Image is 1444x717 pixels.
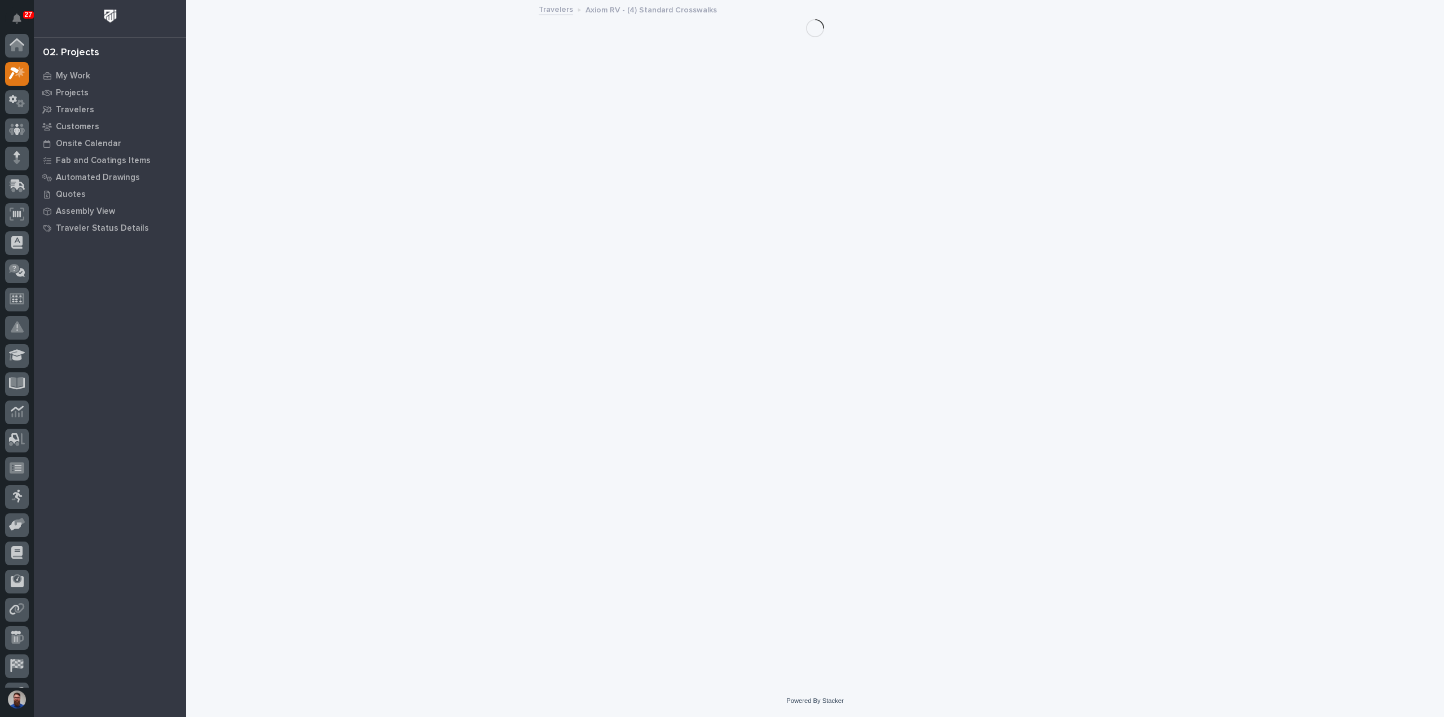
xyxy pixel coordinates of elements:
p: Customers [56,122,99,132]
button: Notifications [5,7,29,30]
p: Travelers [56,105,94,115]
p: Assembly View [56,206,115,217]
a: My Work [34,67,186,84]
div: Notifications27 [14,14,29,32]
a: Travelers [539,2,573,15]
p: Fab and Coatings Items [56,156,151,166]
p: Axiom RV - (4) Standard Crosswalks [585,3,717,15]
p: My Work [56,71,90,81]
p: 27 [25,11,32,19]
p: Traveler Status Details [56,223,149,234]
a: Travelers [34,101,186,118]
a: Traveler Status Details [34,219,186,236]
a: Quotes [34,186,186,203]
a: Projects [34,84,186,101]
a: Customers [34,118,186,135]
a: Automated Drawings [34,169,186,186]
p: Onsite Calendar [56,139,121,149]
p: Quotes [56,190,86,200]
img: Workspace Logo [100,6,121,27]
a: Onsite Calendar [34,135,186,152]
a: Powered By Stacker [786,697,843,704]
a: Fab and Coatings Items [34,152,186,169]
p: Automated Drawings [56,173,140,183]
button: users-avatar [5,688,29,711]
div: 02. Projects [43,47,99,59]
p: Projects [56,88,89,98]
a: Assembly View [34,203,186,219]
